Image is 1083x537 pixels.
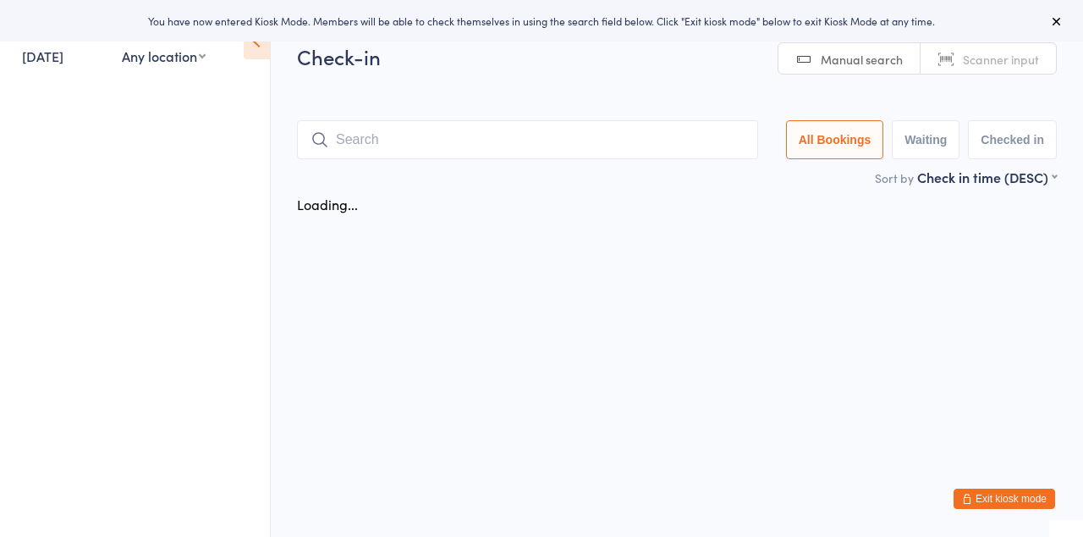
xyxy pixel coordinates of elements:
button: Exit kiosk mode [954,489,1055,509]
button: All Bookings [786,120,884,159]
h2: Check-in [297,42,1057,70]
div: You have now entered Kiosk Mode. Members will be able to check themselves in using the search fie... [27,14,1056,28]
span: Manual search [821,51,903,68]
span: Scanner input [963,51,1039,68]
div: Loading... [297,195,358,213]
input: Search [297,120,758,159]
div: Check in time (DESC) [917,168,1057,186]
button: Checked in [968,120,1057,159]
button: Waiting [892,120,959,159]
div: Any location [122,47,206,65]
a: [DATE] [22,47,63,65]
label: Sort by [875,169,914,186]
